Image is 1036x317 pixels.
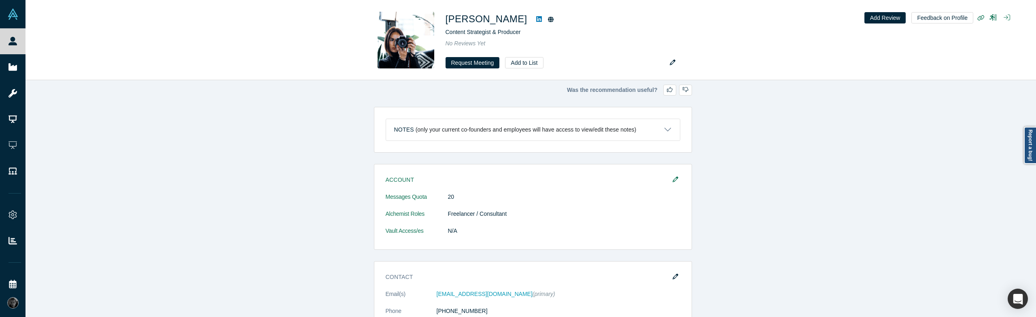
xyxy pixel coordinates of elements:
[378,12,434,68] img: Courtney Lynn Muro's Profile Image
[386,227,448,244] dt: Vault Access/es
[505,57,543,68] button: Add to List
[7,297,19,308] img: Rami C.'s Account
[386,273,669,281] h3: Contact
[386,176,669,184] h3: Account
[448,210,680,218] dd: Freelancer / Consultant
[386,119,680,140] button: Notes (only your current co-founders and employees will have access to view/edit these notes)
[386,193,448,210] dt: Messages Quota
[446,40,486,47] span: No Reviews Yet
[446,12,527,26] h1: [PERSON_NAME]
[911,12,973,23] button: Feedback on Profile
[437,291,533,297] a: [EMAIL_ADDRESS][DOMAIN_NAME]
[448,193,680,201] dd: 20
[1024,127,1036,164] a: Report a bug!
[864,12,906,23] button: Add Review
[446,57,500,68] button: Request Meeting
[386,290,437,307] dt: Email(s)
[446,29,521,35] span: Content Strategist & Producer
[374,85,692,96] div: Was the recommendation useful?
[394,126,414,134] h3: Notes
[386,210,448,227] dt: Alchemist Roles
[533,291,555,297] span: (primary)
[448,227,680,235] dd: N/A
[416,126,637,133] p: (only your current co-founders and employees will have access to view/edit these notes)
[437,308,488,314] a: [PHONE_NUMBER]
[7,9,19,20] img: Alchemist Vault Logo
